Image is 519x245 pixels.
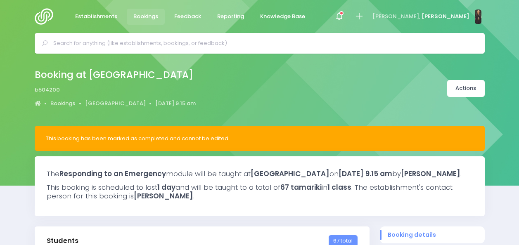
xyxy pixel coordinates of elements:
[134,191,193,201] strong: [PERSON_NAME]
[35,69,193,80] h2: Booking at [GEOGRAPHIC_DATA]
[251,169,329,179] strong: [GEOGRAPHIC_DATA]
[422,12,469,21] span: [PERSON_NAME]
[155,99,196,108] a: [DATE] 9.15 am
[47,170,473,178] h3: The module will be taught at on by .
[401,169,460,179] strong: [PERSON_NAME]
[75,12,117,21] span: Establishments
[127,9,165,25] a: Bookings
[254,9,312,25] a: Knowledge Base
[157,182,175,192] strong: 1 day
[168,9,208,25] a: Feedback
[372,12,420,21] span: [PERSON_NAME],
[50,99,75,108] a: Bookings
[339,169,392,179] strong: [DATE] 9.15 am
[53,37,473,49] input: Search for anything (like establishments, bookings, or feedback)
[47,183,473,200] h3: This booking is scheduled to last and will be taught to a total of in . The establishment's conta...
[380,226,485,243] a: Booking details
[280,182,322,192] strong: 67 tamariki
[59,169,166,179] strong: Responding to an Emergency
[46,134,474,143] div: This booking has been marked as completed and cannot be edited.
[388,231,476,239] span: Booking details
[35,8,58,25] img: Logo
[475,9,481,24] img: N
[211,9,251,25] a: Reporting
[260,12,305,21] span: Knowledge Base
[85,99,146,108] a: [GEOGRAPHIC_DATA]
[133,12,158,21] span: Bookings
[447,80,485,97] a: Actions
[217,12,244,21] span: Reporting
[327,182,351,192] strong: 1 class
[174,12,201,21] span: Feedback
[69,9,124,25] a: Establishments
[35,86,60,94] span: b504200
[47,237,78,245] h3: Students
